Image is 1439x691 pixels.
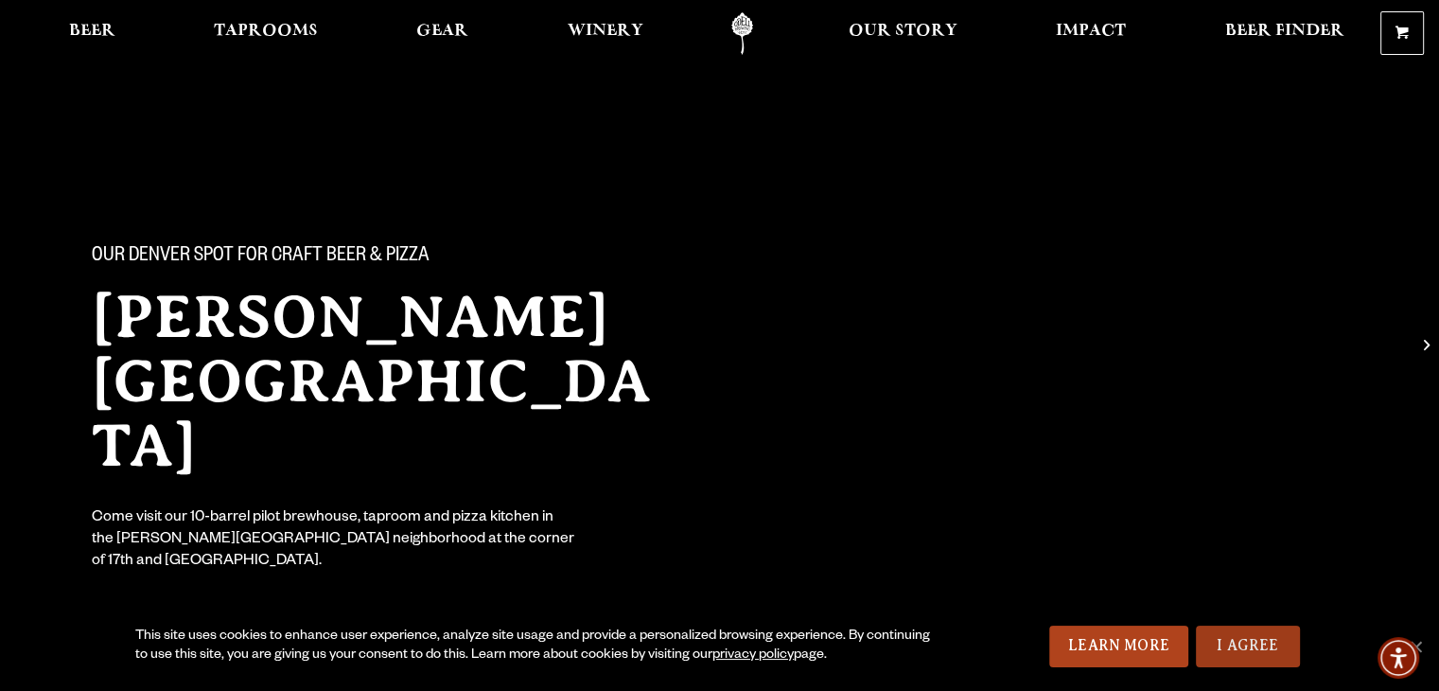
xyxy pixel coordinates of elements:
[57,12,128,55] a: Beer
[1212,12,1356,55] a: Beer Finder
[849,24,957,39] span: Our Story
[1044,12,1138,55] a: Impact
[1049,626,1188,667] a: Learn More
[214,24,318,39] span: Taprooms
[69,24,115,39] span: Beer
[416,24,468,39] span: Gear
[555,12,656,55] a: Winery
[1196,626,1300,667] a: I Agree
[568,24,643,39] span: Winery
[404,12,481,55] a: Gear
[1378,637,1419,679] div: Accessibility Menu
[135,628,942,665] div: This site uses cookies to enhance user experience, analyze site usage and provide a personalized ...
[92,285,682,478] h2: [PERSON_NAME][GEOGRAPHIC_DATA]
[92,508,576,574] div: Come visit our 10-barrel pilot brewhouse, taproom and pizza kitchen in the [PERSON_NAME][GEOGRAPH...
[1056,24,1126,39] span: Impact
[92,245,430,270] span: Our Denver spot for craft beer & pizza
[836,12,970,55] a: Our Story
[202,12,330,55] a: Taprooms
[1224,24,1343,39] span: Beer Finder
[707,12,778,55] a: Odell Home
[712,648,794,664] a: privacy policy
